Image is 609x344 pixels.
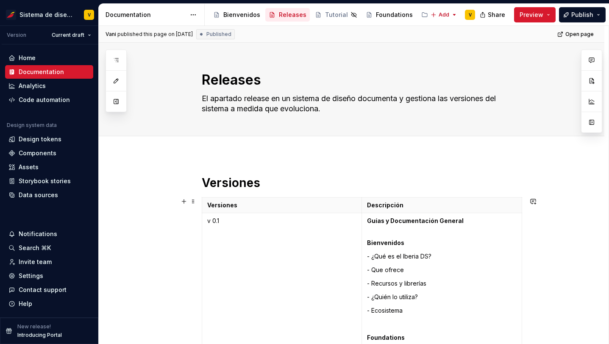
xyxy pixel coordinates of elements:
[428,9,460,21] button: Add
[362,8,416,22] a: Foundations
[565,31,594,38] span: Open page
[207,217,356,225] p: v 0.1
[367,279,517,288] p: - Recursos y librerías
[206,31,231,38] span: Published
[5,174,93,188] a: Storybook stories
[223,11,260,19] div: Bienvenidos
[19,230,57,238] div: Notifications
[367,293,517,301] p: - ¿Quién lo utiliza?
[367,306,517,315] p: - Ecosistema
[5,132,93,146] a: Design tokens
[19,244,51,252] div: Search ⌘K
[19,54,36,62] div: Home
[117,31,193,38] div: published this page on [DATE]
[210,8,264,22] a: Bienvenidos
[19,11,74,19] div: Sistema de diseño Iberia
[514,7,556,22] button: Preview
[19,135,61,143] div: Design tokens
[488,11,505,19] span: Share
[19,177,71,185] div: Storybook stories
[5,241,93,255] button: Search ⌘K
[17,332,62,338] p: Introducing Portal
[5,146,93,160] a: Components
[106,11,186,19] div: Documentation
[19,191,58,199] div: Data sources
[48,29,95,41] button: Current draft
[19,272,43,280] div: Settings
[19,163,39,171] div: Assets
[207,201,356,209] p: Versiones
[367,266,517,274] p: - Que ofrece
[19,68,64,76] div: Documentation
[19,149,56,157] div: Components
[418,8,465,22] a: Diseño
[367,334,405,341] strong: Foundations
[19,96,70,104] div: Code automation
[520,11,543,19] span: Preview
[469,11,472,18] div: V
[19,286,67,294] div: Contact support
[367,239,404,246] strong: Bienvenidos
[279,11,306,19] div: Releases
[439,11,449,18] span: Add
[5,93,93,107] a: Code automation
[2,6,97,24] button: Sistema de diseño IberiaV
[200,92,520,116] textarea: El apartado release en un sistema de diseño documenta y gestiona las versiones del sistema a medi...
[19,300,32,308] div: Help
[7,32,26,39] div: Version
[17,323,51,330] p: New release!
[5,160,93,174] a: Assets
[5,188,93,202] a: Data sources
[5,227,93,241] button: Notifications
[106,31,116,38] span: Vani
[5,269,93,283] a: Settings
[265,8,310,22] a: Releases
[5,255,93,269] a: Invite team
[5,79,93,93] a: Analytics
[376,11,413,19] div: Foundations
[555,28,598,40] a: Open page
[571,11,593,19] span: Publish
[202,175,522,190] h1: Versiones
[88,11,91,18] div: V
[367,252,517,261] p: - ¿Qué es el Iberia DS?
[476,7,511,22] button: Share
[559,7,606,22] button: Publish
[7,122,57,129] div: Design system data
[52,32,84,39] span: Current draft
[367,217,464,224] strong: Guías y Documentación General
[5,283,93,297] button: Contact support
[6,10,16,20] img: 55604660-494d-44a9-beb2-692398e9940a.png
[19,258,52,266] div: Invite team
[5,65,93,79] a: Documentation
[5,297,93,311] button: Help
[210,6,426,23] div: Page tree
[5,51,93,65] a: Home
[19,82,46,90] div: Analytics
[200,70,520,90] textarea: Releases
[325,11,348,19] div: Tutorial
[311,8,361,22] a: Tutorial
[367,201,517,209] p: Descripción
